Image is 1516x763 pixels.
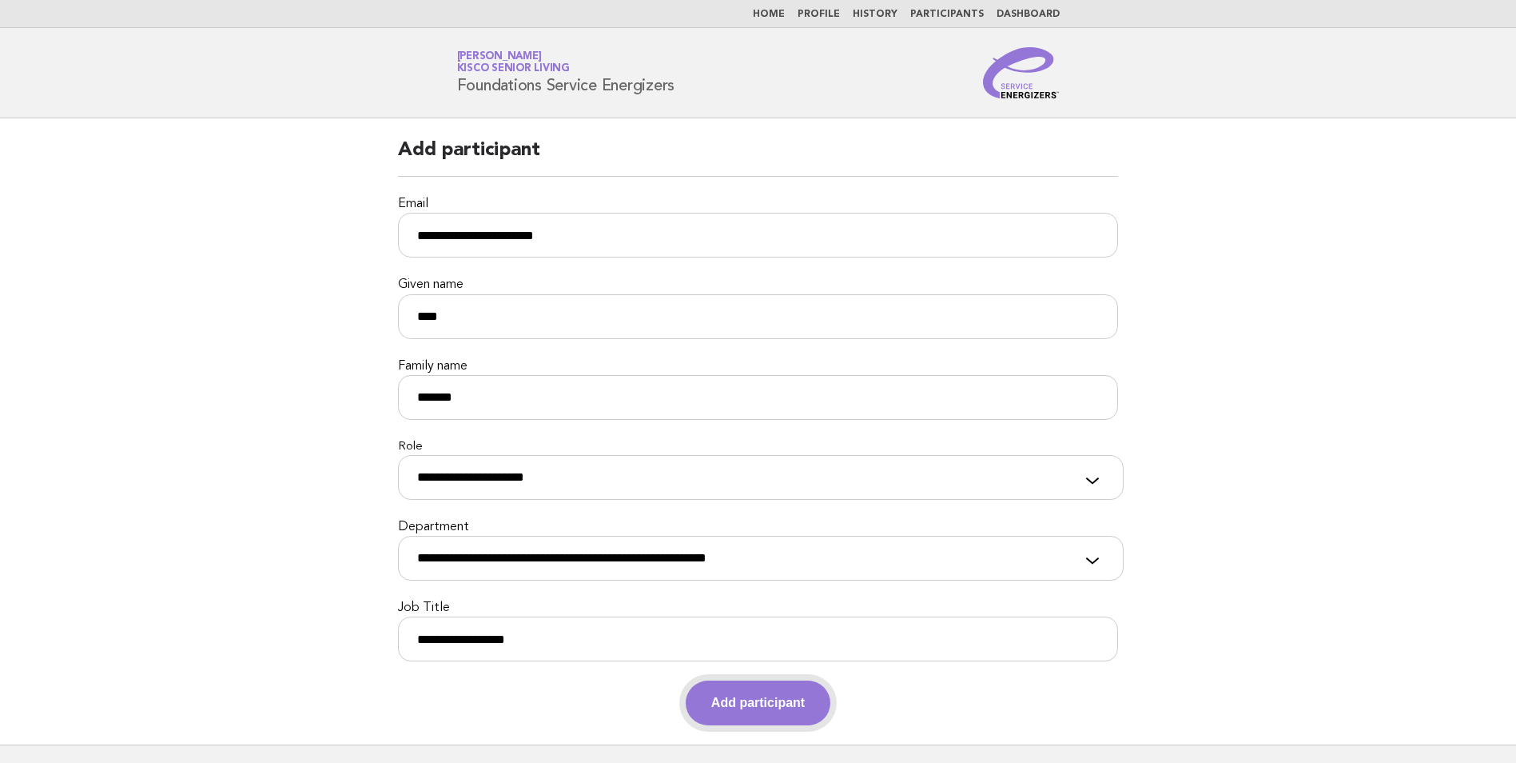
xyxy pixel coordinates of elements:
label: Role [398,439,1118,455]
a: Home [753,10,785,19]
img: Service Energizers [983,47,1060,98]
span: Kisco Senior Living [457,64,570,74]
a: Participants [910,10,984,19]
h1: Foundations Service Energizers [457,52,675,94]
h2: Add participant [398,138,1118,177]
a: History [853,10,897,19]
label: Department [398,519,1118,536]
a: Profile [798,10,840,19]
label: Given name [398,277,1118,294]
a: Dashboard [997,10,1060,19]
a: [PERSON_NAME]Kisco Senior Living [457,51,570,74]
label: Job Title [398,600,1118,617]
label: Family name [398,358,1118,375]
button: Add participant [686,681,830,725]
label: Email [398,196,1118,213]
